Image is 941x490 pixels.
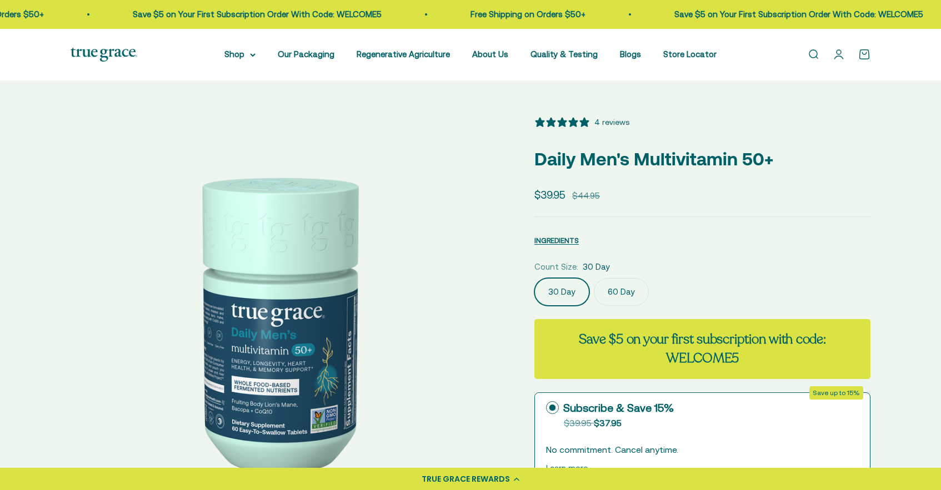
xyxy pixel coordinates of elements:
compare-at-price: $44.95 [572,189,600,203]
a: Regenerative Agriculture [357,49,450,59]
span: 30 Day [583,260,610,274]
div: TRUE GRACE REWARDS [422,473,510,485]
legend: Count Size: [534,260,578,274]
p: Daily Men's Multivitamin 50+ [534,145,870,173]
button: 5 stars, 4 ratings [534,116,629,128]
a: Blogs [620,49,641,59]
a: About Us [472,49,508,59]
div: 4 reviews [594,116,629,128]
span: INGREDIENTS [534,236,579,245]
p: Save $5 on Your First Subscription Order With Code: WELCOME5 [674,8,923,21]
a: Store Locator [663,49,717,59]
a: Free Shipping on Orders $50+ [470,9,585,19]
strong: Save $5 on your first subscription with code: WELCOME5 [579,330,825,367]
p: Save $5 on Your First Subscription Order With Code: WELCOME5 [133,8,382,21]
button: INGREDIENTS [534,234,579,247]
sale-price: $39.95 [534,186,565,203]
a: Our Packaging [278,49,334,59]
a: Quality & Testing [530,49,598,59]
summary: Shop [224,48,256,61]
